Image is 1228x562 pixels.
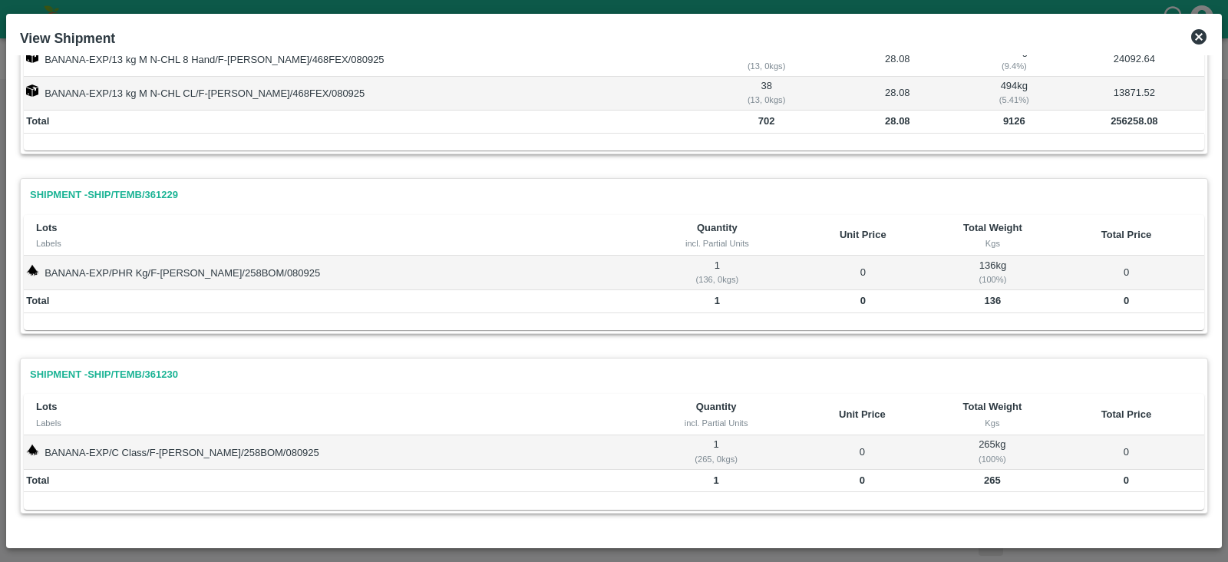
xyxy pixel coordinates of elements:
[26,474,49,486] b: Total
[1124,474,1129,486] b: 0
[937,256,1049,289] td: 136 kg
[658,236,777,250] div: incl. Partial Units
[966,59,1061,73] div: ( 9.4 %)
[24,182,184,209] a: Shipment -SHIP/TEMB/361229
[36,416,632,430] div: Labels
[26,295,49,306] b: Total
[697,222,738,233] b: Quantity
[963,222,1022,233] b: Total Weight
[702,77,831,111] td: 38
[949,416,1036,430] div: Kgs
[644,435,788,469] td: 1
[949,236,1037,250] div: Kgs
[24,77,702,111] td: BANANA-EXP/13 kg M N-CHL CL/F-[PERSON_NAME]/468FEX/080925
[885,115,910,127] b: 28.08
[26,444,38,456] img: weight
[1101,229,1152,240] b: Total Price
[26,51,38,63] img: box
[26,115,49,127] b: Total
[758,115,775,127] b: 702
[36,222,57,233] b: Lots
[962,401,1022,412] b: Total Weight
[964,42,1065,76] td: 858 kg
[1065,42,1204,76] td: 24092.64
[1111,115,1157,127] b: 256258.08
[1065,77,1204,111] td: 13871.52
[20,31,115,46] b: View Shipment
[1048,256,1204,289] td: 0
[36,401,57,412] b: Lots
[936,435,1048,469] td: 265 kg
[1048,435,1204,469] td: 0
[1003,115,1025,127] b: 9126
[647,452,786,466] div: ( 265, 0 kgs)
[839,408,886,420] b: Unit Price
[645,256,789,289] td: 1
[705,93,829,107] div: ( 13, 0 kgs)
[648,273,787,286] div: ( 136, 0 kgs)
[713,474,718,486] b: 1
[1101,408,1152,420] b: Total Price
[26,264,38,276] img: weight
[36,236,633,250] div: Labels
[831,77,964,111] td: 28.08
[705,59,829,73] div: ( 13, 0 kgs)
[656,416,776,430] div: incl. Partial Units
[939,452,1045,466] div: ( 100 %)
[715,295,720,306] b: 1
[24,42,702,76] td: BANANA-EXP/13 kg M N-CHL 8 Hand/F-[PERSON_NAME]/468FEX/080925
[860,295,866,306] b: 0
[984,474,1001,486] b: 265
[24,362,184,388] a: Shipment -SHIP/TEMB/361230
[696,401,737,412] b: Quantity
[789,256,937,289] td: 0
[840,229,886,240] b: Unit Price
[24,435,644,469] td: BANANA-EXP/C Class/F-[PERSON_NAME]/258BOM/080925
[860,474,865,486] b: 0
[24,256,645,289] td: BANANA-EXP/PHR Kg/F-[PERSON_NAME]/258BOM/080925
[939,273,1046,286] div: ( 100 %)
[985,295,1002,306] b: 136
[831,42,964,76] td: 28.08
[702,42,831,76] td: 66
[966,93,1061,107] div: ( 5.41 %)
[1124,295,1129,306] b: 0
[788,435,936,469] td: 0
[964,77,1065,111] td: 494 kg
[26,84,38,97] img: box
